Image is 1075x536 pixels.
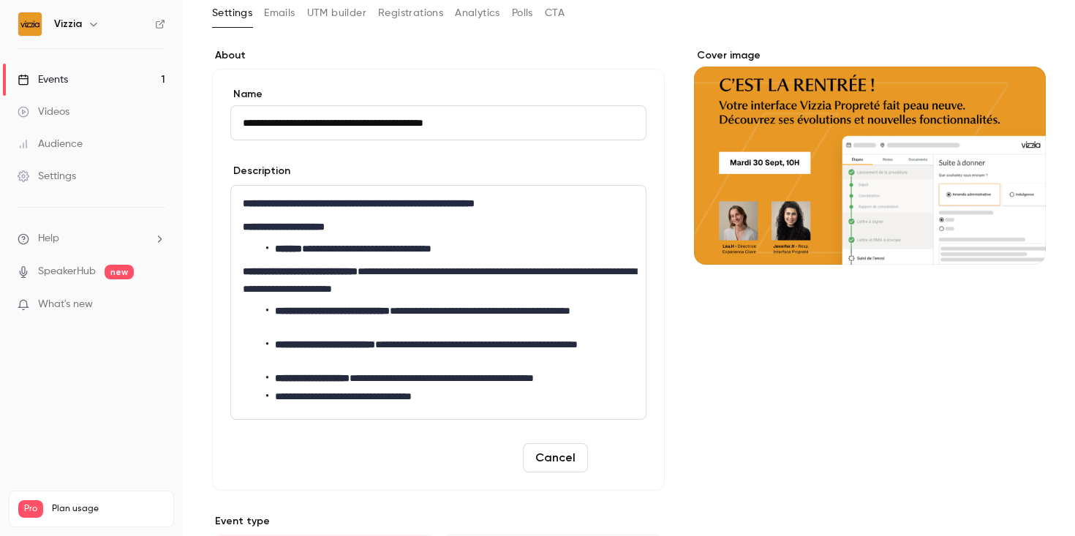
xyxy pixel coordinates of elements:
button: Cancel [523,443,588,472]
span: new [105,265,134,279]
button: CTA [545,1,565,25]
div: editor [231,186,646,419]
label: Description [230,164,290,178]
li: help-dropdown-opener [18,231,165,246]
div: Events [18,72,68,87]
span: Pro [18,500,43,518]
span: What's new [38,297,93,312]
label: About [212,48,665,63]
img: Vizzia [18,12,42,36]
p: Event type [212,514,665,529]
button: Emails [264,1,295,25]
button: UTM builder [307,1,366,25]
section: Cover image [694,48,1046,265]
button: Polls [512,1,533,25]
button: Save [594,443,646,472]
div: Audience [18,137,83,151]
div: Videos [18,105,69,119]
span: Help [38,231,59,246]
label: Name [230,87,646,102]
span: Plan usage [52,503,165,515]
button: Registrations [378,1,443,25]
iframe: Noticeable Trigger [148,298,165,312]
button: Settings [212,1,252,25]
label: Cover image [694,48,1046,63]
div: Settings [18,169,76,184]
section: description [230,185,646,420]
button: Analytics [455,1,500,25]
h6: Vizzia [54,17,82,31]
a: SpeakerHub [38,264,96,279]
